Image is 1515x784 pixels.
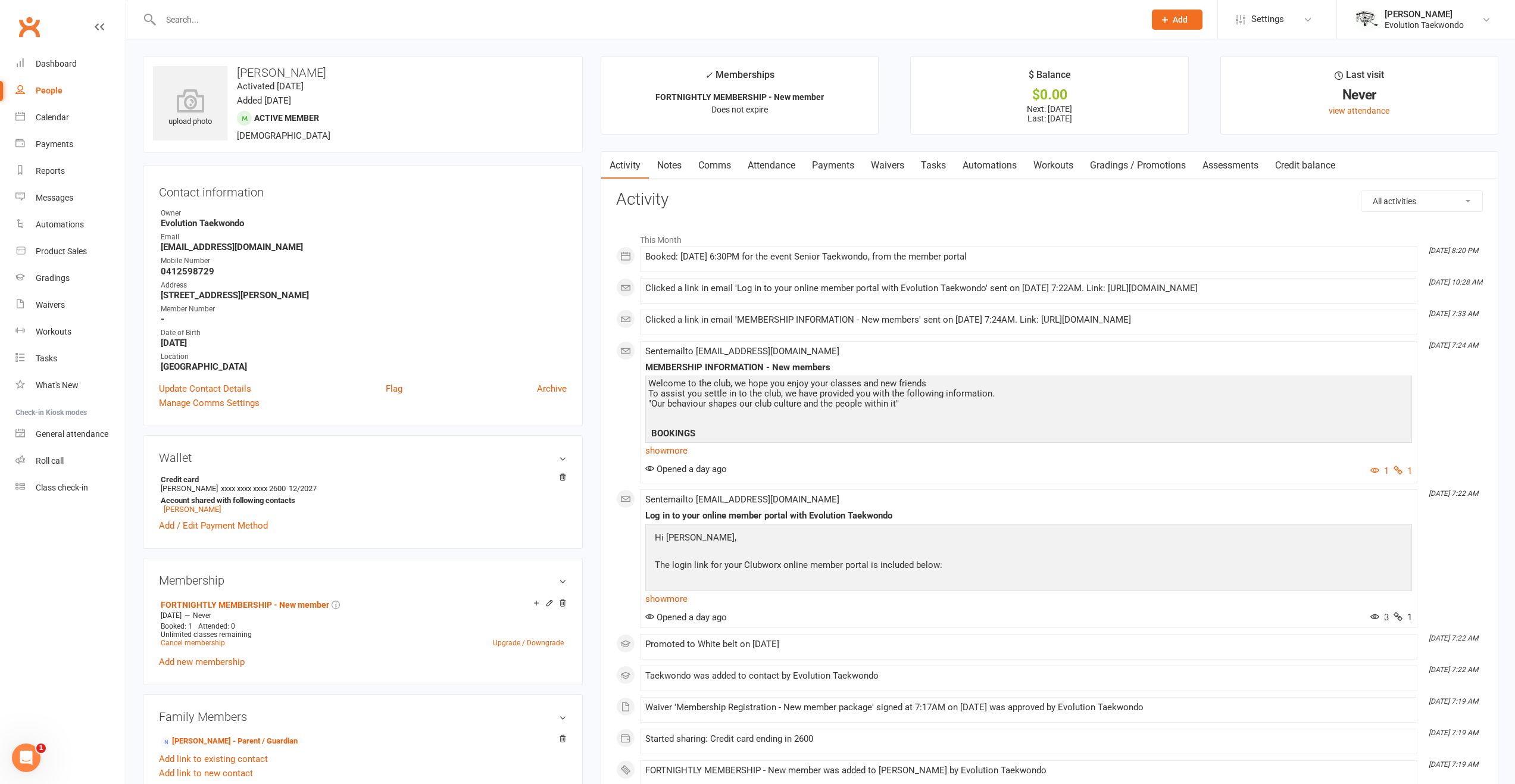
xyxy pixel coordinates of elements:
[1232,89,1487,101] div: Never
[1025,152,1082,179] a: Workouts
[161,280,567,291] div: Address
[15,474,126,501] a: Class kiosk mode
[36,483,88,492] div: Class check-in
[1429,634,1478,642] i: [DATE] 7:22 AM
[1152,10,1202,30] button: Add
[36,193,73,202] div: Messages
[652,530,1214,548] p: Hi [PERSON_NAME],
[1429,246,1478,255] i: [DATE] 8:20 PM
[198,622,235,630] span: Attended: 0
[616,227,1483,246] li: This Month
[1394,464,1412,478] button: 1
[161,611,182,620] span: [DATE]
[36,113,69,122] div: Calendar
[1329,106,1389,115] a: view attendance
[537,382,567,396] a: Archive
[161,496,561,505] strong: Account shared with following contacts
[36,166,65,176] div: Reports
[645,612,727,623] span: Opened a day ago
[153,66,573,79] h3: [PERSON_NAME]
[804,152,863,179] a: Payments
[601,152,649,179] a: Activity
[36,86,63,95] div: People
[1029,67,1071,89] div: $ Balance
[15,345,126,372] a: Tasks
[161,361,567,372] strong: [GEOGRAPHIC_DATA]
[649,152,690,179] a: Notes
[237,81,304,92] time: Activated [DATE]
[153,89,227,128] div: upload photo
[237,130,330,141] span: [DEMOGRAPHIC_DATA]
[161,255,567,267] div: Mobile Number
[36,354,57,363] div: Tasks
[161,600,329,610] a: FORTNIGHTLY MEMBERSHIP - New member
[655,92,824,102] strong: FORTNIGHTLY MEMBERSHIP - New member
[159,766,253,780] a: Add link to new contact
[36,327,71,336] div: Workouts
[159,473,567,516] li: [PERSON_NAME]
[36,139,73,149] div: Payments
[645,363,1412,373] div: MEMBERSHIP INFORMATION - New members
[1335,67,1384,89] div: Last visit
[1429,760,1478,769] i: [DATE] 7:19 AM
[1251,6,1284,33] span: Settings
[159,181,567,199] h3: Contact information
[15,448,126,474] a: Roll call
[159,752,268,766] a: Add link to existing contact
[36,456,64,466] div: Roll call
[645,639,1412,649] div: Promoted to White belt on [DATE]
[705,70,713,81] i: ✓
[690,152,739,179] a: Comms
[1355,8,1379,32] img: thumb_image1604702925.png
[161,314,567,324] strong: -
[161,208,567,219] div: Owner
[1173,15,1188,24] span: Add
[36,220,84,229] div: Automations
[159,710,567,723] h3: Family Members
[237,95,291,106] time: Added [DATE]
[12,744,40,772] iframe: Intercom live chat
[1370,612,1389,623] span: 3
[645,702,1412,713] div: Waiver 'Membership Registration - New member package' signed at 7:17AM on [DATE] was approved by ...
[15,318,126,345] a: Workouts
[616,190,1483,209] h3: Activity
[161,630,252,639] span: Unlimited classes remaining
[193,611,211,620] span: Never
[1429,489,1478,498] i: [DATE] 7:22 AM
[1429,697,1478,705] i: [DATE] 7:19 AM
[705,67,774,89] div: Memberships
[1429,278,1482,286] i: [DATE] 10:28 AM
[645,591,1412,607] a: show more
[1082,152,1194,179] a: Gradings / Promotions
[645,511,1412,521] div: Log in to your online member portal with Evolution Taekwondo
[161,475,561,484] strong: Credit card
[36,300,65,310] div: Waivers
[1394,612,1412,623] span: 1
[648,379,1409,389] div: Welcome to the club, we hope you enjoy your classes and new friends
[645,346,839,357] span: Sent email to [EMAIL_ADDRESS][DOMAIN_NAME]
[161,327,567,339] div: Date of Birth
[1429,729,1478,737] i: [DATE] 7:19 AM
[36,273,70,283] div: Gradings
[161,290,567,301] strong: [STREET_ADDRESS][PERSON_NAME]
[161,232,567,243] div: Email
[289,484,317,493] span: 12/2027
[15,238,126,265] a: Product Sales
[645,283,1412,293] div: Clicked a link in email 'Log in to your online member portal with Evolution Taekwondo' sent on [D...
[645,734,1412,744] div: Started sharing: Credit card ending in 2600
[161,338,567,348] strong: [DATE]
[159,518,268,533] a: Add / Edit Payment Method
[739,152,804,179] a: Attendance
[161,639,225,647] a: Cancel membership
[652,558,1214,575] p: The login link for your Clubworx online member portal is included below:
[1385,20,1464,30] div: Evolution Taekwondo
[651,428,695,439] span: BOOKINGS
[645,671,1412,681] div: Taekwondo was added to contact by Evolution Taekwondo
[645,766,1412,776] div: FORTNIGHTLY MEMBERSHIP - New member was added to [PERSON_NAME] by Evolution Taekwondo
[159,396,260,410] a: Manage Comms Settings
[221,484,286,493] span: xxxx xxxx xxxx 2600
[1429,310,1478,318] i: [DATE] 7:33 AM
[14,12,44,42] a: Clubworx
[15,372,126,399] a: What's New
[15,185,126,211] a: Messages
